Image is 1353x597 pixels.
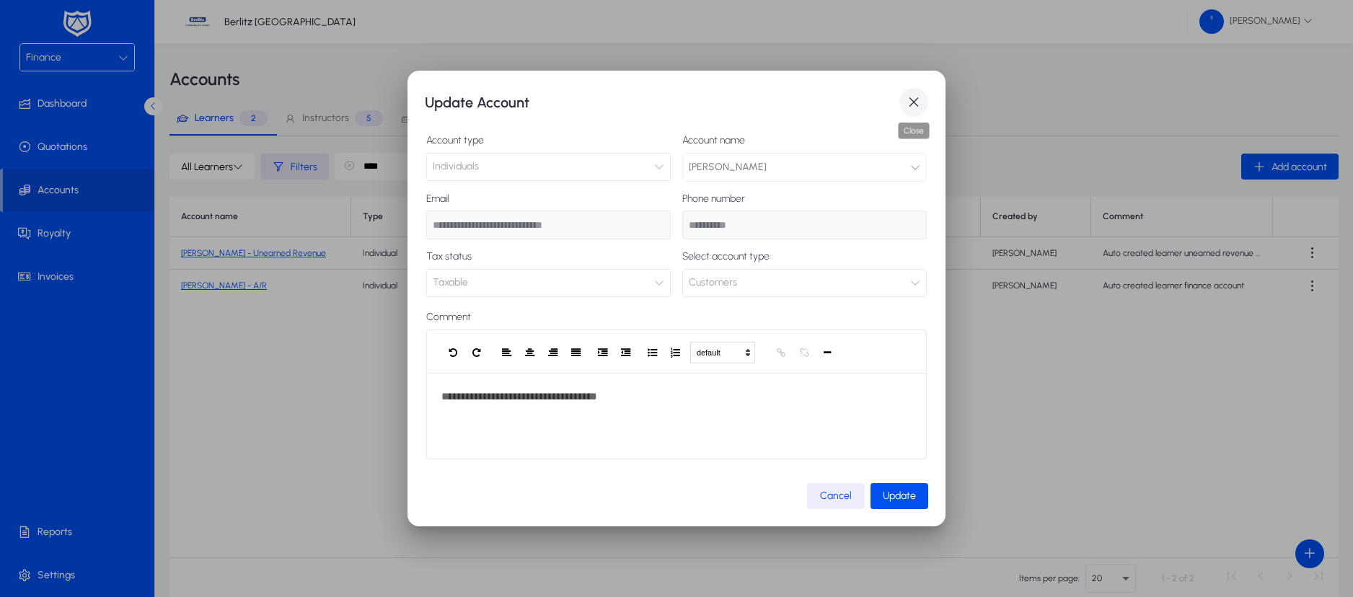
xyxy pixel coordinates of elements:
div: Keywords by Traffic [159,85,243,94]
button: Undo [441,343,464,363]
span: Customers [689,276,737,288]
button: Justify Left [495,343,518,363]
div: Domain Overview [55,85,129,94]
img: tab_domain_overview_orange.svg [39,84,50,95]
button: Ordered List [664,343,687,363]
button: default [690,342,755,363]
button: Redo [464,343,488,363]
img: tab_keywords_by_traffic_grey.svg [144,84,155,95]
label: Account type [426,135,671,146]
div: v 4.0.25 [40,23,71,35]
span: Update [883,490,916,502]
span: Individuals [433,160,479,172]
div: Close [897,123,930,140]
button: Indent [591,343,614,363]
button: Cancel [807,483,865,509]
button: Justify Center [518,343,541,363]
label: Email [426,193,671,205]
button: Update [871,483,928,509]
button: Outdent [614,343,637,363]
div: Domain: [DOMAIN_NAME] [38,37,159,49]
img: logo_orange.svg [23,23,35,35]
span: Taxable [433,276,468,288]
button: Justify Full [564,343,587,363]
button: Horizontal Line [816,343,839,363]
button: Unordered List [640,343,664,363]
label: Tax status [426,251,671,262]
button: Justify Right [541,343,564,363]
label: Select account type [682,251,927,262]
label: Account name [682,135,927,146]
p: Comment [426,309,927,326]
span: [PERSON_NAME] [689,153,767,182]
label: Phone number [682,193,927,205]
span: Cancel [820,490,852,502]
img: website_grey.svg [23,37,35,49]
h1: Update Account [425,91,899,114]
